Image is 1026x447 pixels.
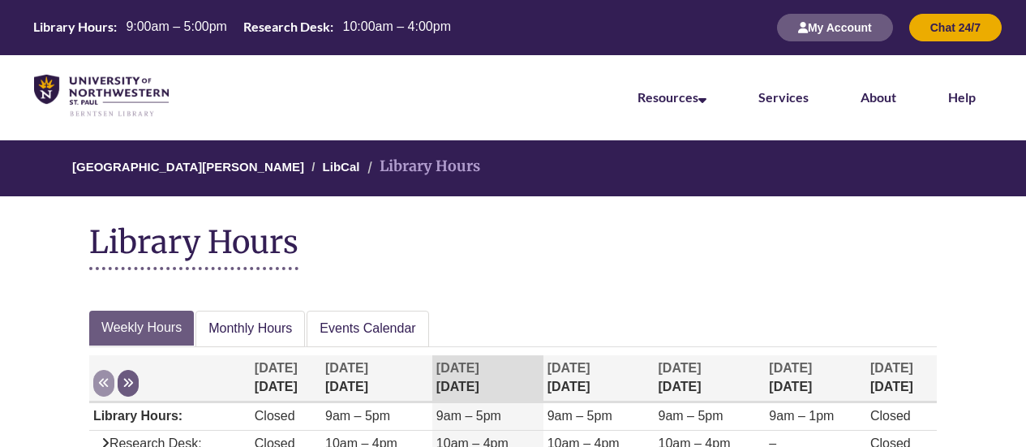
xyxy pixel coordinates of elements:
span: 9am – 5pm [659,409,723,423]
a: Chat 24/7 [909,20,1002,34]
a: [GEOGRAPHIC_DATA][PERSON_NAME] [72,160,304,174]
span: [DATE] [659,361,702,375]
a: Hours Today [27,18,457,37]
button: Previous week [93,370,114,397]
span: [DATE] [870,361,913,375]
th: [DATE] [432,355,543,402]
th: [DATE] [655,355,766,402]
span: 10:00am – 4:00pm [343,19,451,33]
a: Help [948,89,976,105]
th: Research Desk: [237,18,336,36]
span: 9am – 5pm [547,409,612,423]
td: Library Hours: [89,402,251,430]
th: [DATE] [866,355,937,402]
a: Services [758,89,809,105]
span: Closed [870,409,911,423]
th: [DATE] [543,355,655,402]
a: My Account [777,20,893,34]
th: [DATE] [251,355,321,402]
span: [DATE] [547,361,590,375]
table: Hours Today [27,18,457,36]
span: 9:00am – 5:00pm [126,19,227,33]
th: Library Hours: [27,18,119,36]
h1: Library Hours [89,225,298,270]
button: Next week [118,370,139,397]
nav: Breadcrumb [89,140,937,196]
button: My Account [777,14,893,41]
a: Resources [637,89,706,105]
li: Library Hours [363,155,480,178]
span: [DATE] [325,361,368,375]
span: Closed [255,409,295,423]
span: [DATE] [769,361,812,375]
a: LibCal [323,160,360,174]
span: [DATE] [255,361,298,375]
a: Weekly Hours [89,311,194,346]
a: About [861,89,896,105]
span: 9am – 5pm [325,409,390,423]
button: Chat 24/7 [909,14,1002,41]
span: [DATE] [436,361,479,375]
th: [DATE] [321,355,432,402]
a: Monthly Hours [195,311,305,347]
span: 9am – 5pm [436,409,501,423]
a: Events Calendar [307,311,428,347]
span: 9am – 1pm [769,409,834,423]
th: [DATE] [765,355,866,402]
img: UNWSP Library Logo [34,75,169,118]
